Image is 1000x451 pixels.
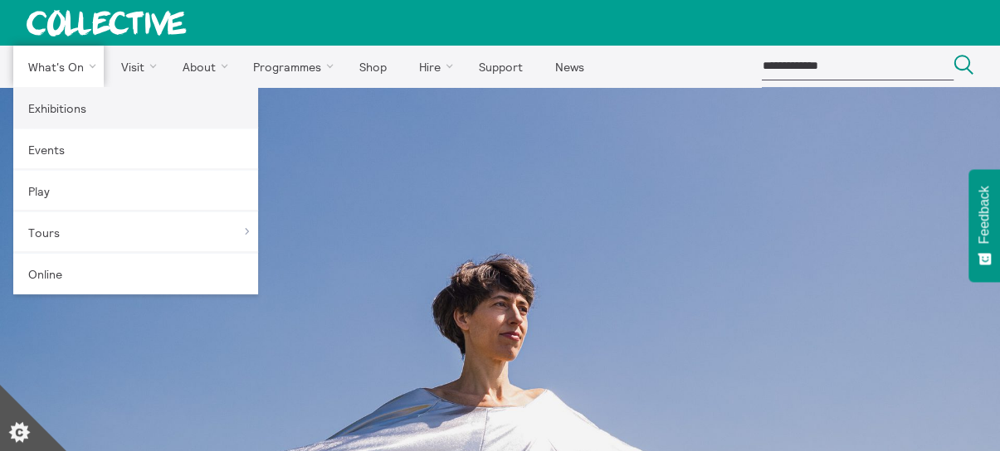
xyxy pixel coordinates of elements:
[168,46,236,87] a: About
[464,46,537,87] a: Support
[968,169,1000,282] button: Feedback - Show survey
[540,46,598,87] a: News
[13,87,258,129] a: Exhibitions
[344,46,401,87] a: Shop
[239,46,342,87] a: Programmes
[107,46,165,87] a: Visit
[13,253,258,294] a: Online
[13,46,104,87] a: What's On
[13,170,258,211] a: Play
[977,186,992,244] span: Feedback
[13,129,258,170] a: Events
[405,46,461,87] a: Hire
[13,211,258,253] a: Tours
